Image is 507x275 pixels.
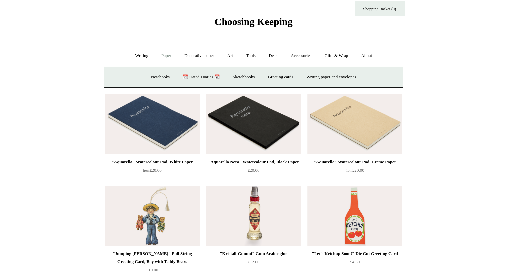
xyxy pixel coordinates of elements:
a: Greeting cards [262,68,299,86]
a: "Let's Ketchup Soon!" Die Cut Greeting Card "Let's Ketchup Soon!" Die Cut Greeting Card [307,186,402,246]
span: £20.00 [143,168,162,173]
a: Writing paper and envelopes [300,68,362,86]
a: Choosing Keeping [214,21,292,26]
span: £20.00 [248,168,260,173]
div: "Let's Ketchup Soon!" Die Cut Greeting Card [309,250,400,258]
a: "Kristall-Gummi" Gum Arabic glue "Kristall-Gummi" Gum Arabic glue [206,186,301,246]
a: Notebooks [145,68,176,86]
span: £4.50 [350,259,360,264]
a: "Aquarello Nero" Watercolour Pad, Black Paper £20.00 [206,158,301,185]
a: Paper [155,47,177,65]
div: "Aquarello Nero" Watercolour Pad, Black Paper [208,158,299,166]
img: "Aquarella" Watercolour Pad, White Paper [105,94,200,154]
a: Shopping Basket (0) [355,1,405,16]
div: "Kristall-Gummi" Gum Arabic glue [208,250,299,258]
img: "Kristall-Gummi" Gum Arabic glue [206,186,301,246]
a: About [355,47,378,65]
span: from [346,169,352,172]
a: Gifts & Wrap [318,47,354,65]
span: £12.00 [248,259,260,264]
img: "Jumping Jack" Pull String Greeting Card, Boy with Teddy Bears [105,186,200,246]
a: "Aquarella" Watercolour Pad, White Paper "Aquarella" Watercolour Pad, White Paper [105,94,200,154]
span: Choosing Keeping [214,16,292,27]
div: "Aquarello" Watercolour Pad, Creme Paper [309,158,400,166]
span: £20.00 [346,168,364,173]
a: Decorative paper [178,47,220,65]
a: "Aquarello Nero" Watercolour Pad, Black Paper "Aquarello Nero" Watercolour Pad, Black Paper [206,94,301,154]
img: "Let's Ketchup Soon!" Die Cut Greeting Card [307,186,402,246]
div: "Jumping [PERSON_NAME]" Pull String Greeting Card, Boy with Teddy Bears [107,250,198,266]
span: £10.00 [146,267,158,272]
a: "Aquarello" Watercolour Pad, Creme Paper from£20.00 [307,158,402,185]
a: Accessories [285,47,317,65]
img: "Aquarello" Watercolour Pad, Creme Paper [307,94,402,154]
a: Art [221,47,239,65]
a: 📆 Dated Diaries 📆 [177,68,225,86]
a: "Aquarello" Watercolour Pad, Creme Paper "Aquarello" Watercolour Pad, Creme Paper [307,94,402,154]
a: "Jumping Jack" Pull String Greeting Card, Boy with Teddy Bears "Jumping Jack" Pull String Greetin... [105,186,200,246]
a: Sketchbooks [227,68,261,86]
a: Desk [263,47,284,65]
span: from [143,169,150,172]
a: Writing [129,47,154,65]
a: "Aquarella" Watercolour Pad, White Paper from£20.00 [105,158,200,185]
a: Tools [240,47,262,65]
img: "Aquarello Nero" Watercolour Pad, Black Paper [206,94,301,154]
div: "Aquarella" Watercolour Pad, White Paper [107,158,198,166]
